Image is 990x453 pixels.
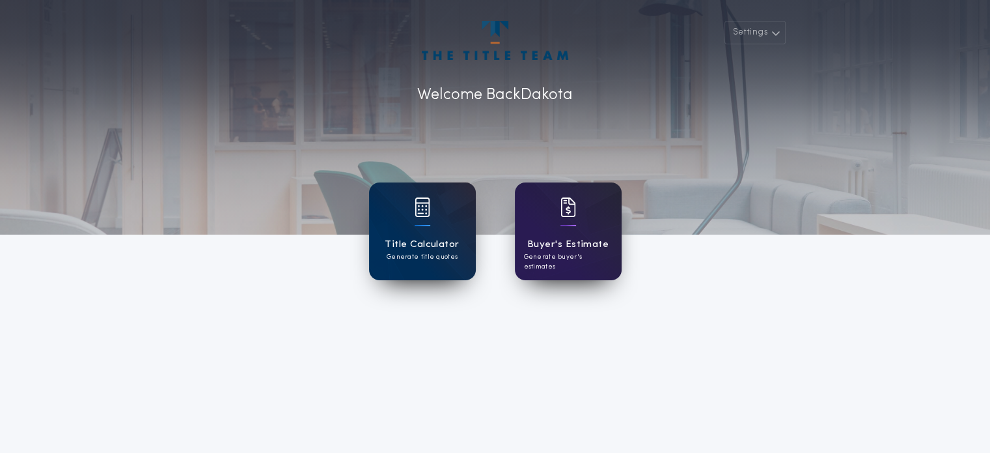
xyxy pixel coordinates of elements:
[560,197,576,217] img: card icon
[527,237,609,252] h1: Buyer's Estimate
[724,21,786,44] button: Settings
[524,252,612,272] p: Generate buyer's estimates
[417,83,573,107] p: Welcome Back Dakota
[422,21,568,60] img: account-logo
[385,237,459,252] h1: Title Calculator
[369,183,476,280] a: card iconTitle CalculatorGenerate title quotes
[387,252,458,262] p: Generate title quotes
[415,197,430,217] img: card icon
[515,183,622,280] a: card iconBuyer's EstimateGenerate buyer's estimates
